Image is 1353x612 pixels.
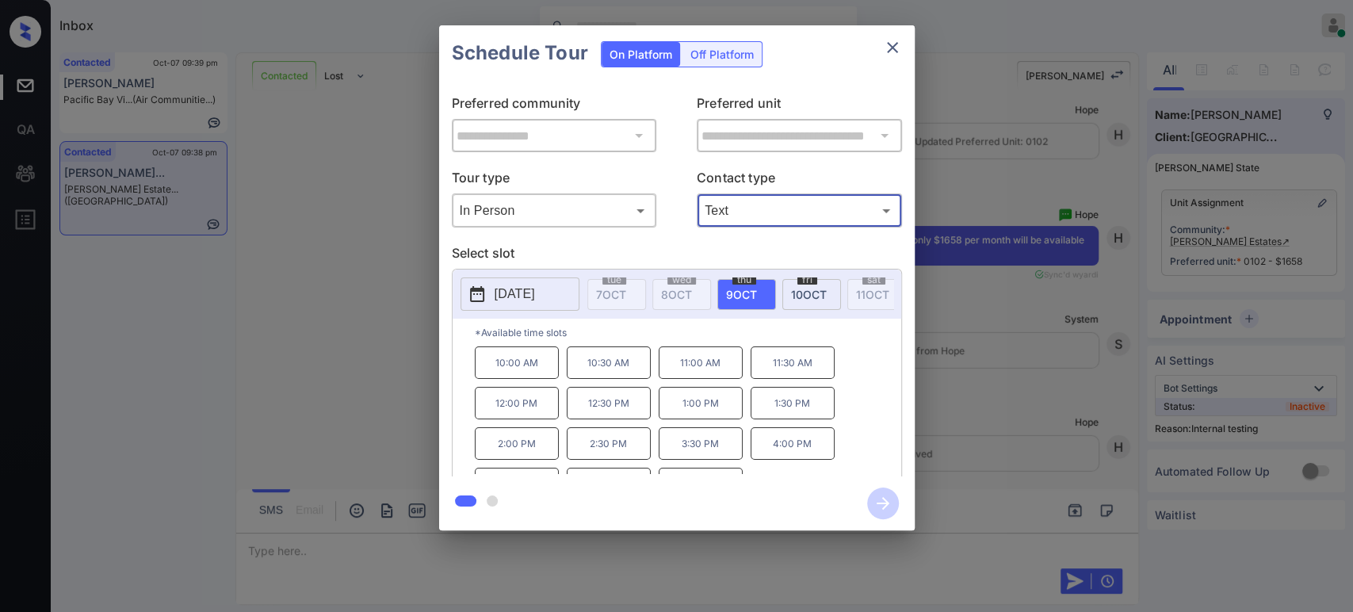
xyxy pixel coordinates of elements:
[567,468,651,500] p: 5:00 PM
[726,288,757,301] span: 9 OCT
[877,32,908,63] button: close
[452,243,902,269] p: Select slot
[475,319,901,346] p: *Available time slots
[717,279,776,310] div: date-select
[567,346,651,379] p: 10:30 AM
[782,279,841,310] div: date-select
[452,94,657,119] p: Preferred community
[858,483,908,524] button: btn-next
[475,427,559,460] p: 2:00 PM
[495,285,535,304] p: [DATE]
[682,42,762,67] div: Off Platform
[659,427,743,460] p: 3:30 PM
[456,197,653,224] div: In Person
[701,197,898,224] div: Text
[475,468,559,500] p: 4:30 PM
[659,346,743,379] p: 11:00 AM
[751,427,835,460] p: 4:00 PM
[461,277,579,311] button: [DATE]
[797,275,817,285] span: fri
[567,427,651,460] p: 2:30 PM
[659,468,743,500] p: 5:30 PM
[751,387,835,419] p: 1:30 PM
[791,288,827,301] span: 10 OCT
[697,94,902,119] p: Preferred unit
[602,42,680,67] div: On Platform
[751,346,835,379] p: 11:30 AM
[475,387,559,419] p: 12:00 PM
[475,346,559,379] p: 10:00 AM
[439,25,601,81] h2: Schedule Tour
[452,168,657,193] p: Tour type
[567,387,651,419] p: 12:30 PM
[732,275,756,285] span: thu
[659,387,743,419] p: 1:00 PM
[697,168,902,193] p: Contact type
